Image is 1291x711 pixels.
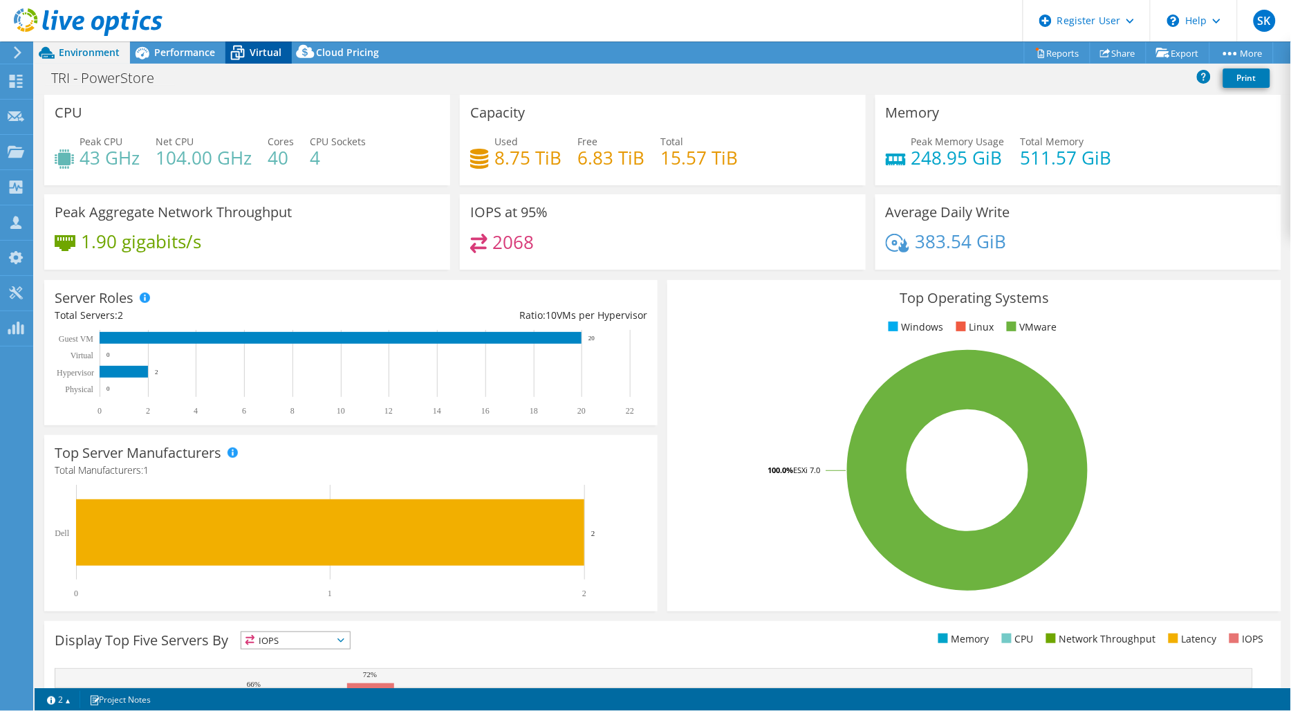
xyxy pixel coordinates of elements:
[55,463,647,478] h4: Total Manufacturers:
[80,691,160,708] a: Project Notes
[55,105,82,120] h3: CPU
[80,135,122,148] span: Peak CPU
[494,150,561,165] h4: 8.75 TiB
[45,71,176,86] h1: TRI - PowerStore
[247,680,261,688] text: 66%
[74,589,78,598] text: 0
[911,135,1005,148] span: Peak Memory Usage
[885,320,944,335] li: Windows
[37,691,80,708] a: 2
[316,46,379,59] span: Cloud Pricing
[155,369,158,376] text: 2
[146,406,150,416] text: 2
[582,589,586,598] text: 2
[143,463,149,477] span: 1
[1043,631,1156,647] li: Network Throughput
[1146,42,1210,64] a: Export
[268,150,294,165] h4: 40
[577,150,644,165] h4: 6.83 TiB
[363,670,377,678] text: 72%
[59,334,93,344] text: Guest VM
[1223,68,1270,88] a: Print
[999,631,1034,647] li: CPU
[660,135,683,148] span: Total
[59,46,120,59] span: Environment
[588,335,595,342] text: 20
[1226,631,1264,647] li: IOPS
[577,406,586,416] text: 20
[242,406,246,416] text: 6
[310,135,366,148] span: CPU Sockets
[57,368,94,378] text: Hypervisor
[241,632,350,649] span: IOPS
[81,234,201,249] h4: 1.90 gigabits/s
[1167,15,1180,27] svg: \n
[678,290,1270,306] h3: Top Operating Systems
[55,308,351,323] div: Total Servers:
[577,135,597,148] span: Free
[886,205,1010,220] h3: Average Daily Write
[156,135,194,148] span: Net CPU
[626,406,634,416] text: 22
[1021,150,1112,165] h4: 511.57 GiB
[351,308,648,323] div: Ratio: VMs per Hypervisor
[546,308,557,322] span: 10
[1209,42,1274,64] a: More
[250,46,281,59] span: Virtual
[80,150,140,165] h4: 43 GHz
[1024,42,1090,64] a: Reports
[328,589,332,598] text: 1
[156,150,252,165] h4: 104.00 GHz
[470,105,525,120] h3: Capacity
[433,406,441,416] text: 14
[1021,135,1084,148] span: Total Memory
[337,406,345,416] text: 10
[915,234,1006,249] h4: 383.54 GiB
[1003,320,1057,335] li: VMware
[470,205,548,220] h3: IOPS at 95%
[310,150,366,165] h4: 4
[493,234,535,250] h4: 2068
[71,351,94,360] text: Virtual
[530,406,538,416] text: 18
[55,290,133,306] h3: Server Roles
[106,385,110,392] text: 0
[268,135,294,148] span: Cores
[118,308,123,322] span: 2
[65,385,93,394] text: Physical
[935,631,990,647] li: Memory
[911,150,1005,165] h4: 248.95 GiB
[494,135,518,148] span: Used
[591,529,595,537] text: 2
[154,46,215,59] span: Performance
[106,351,110,358] text: 0
[97,406,102,416] text: 0
[55,528,69,538] text: Dell
[1090,42,1146,64] a: Share
[953,320,994,335] li: Linux
[194,406,198,416] text: 4
[886,105,940,120] h3: Memory
[660,150,738,165] h4: 15.57 TiB
[768,465,793,475] tspan: 100.0%
[793,465,820,475] tspan: ESXi 7.0
[384,406,393,416] text: 12
[55,205,292,220] h3: Peak Aggregate Network Throughput
[1254,10,1276,32] span: SK
[1165,631,1217,647] li: Latency
[481,406,490,416] text: 16
[290,406,295,416] text: 8
[55,445,221,461] h3: Top Server Manufacturers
